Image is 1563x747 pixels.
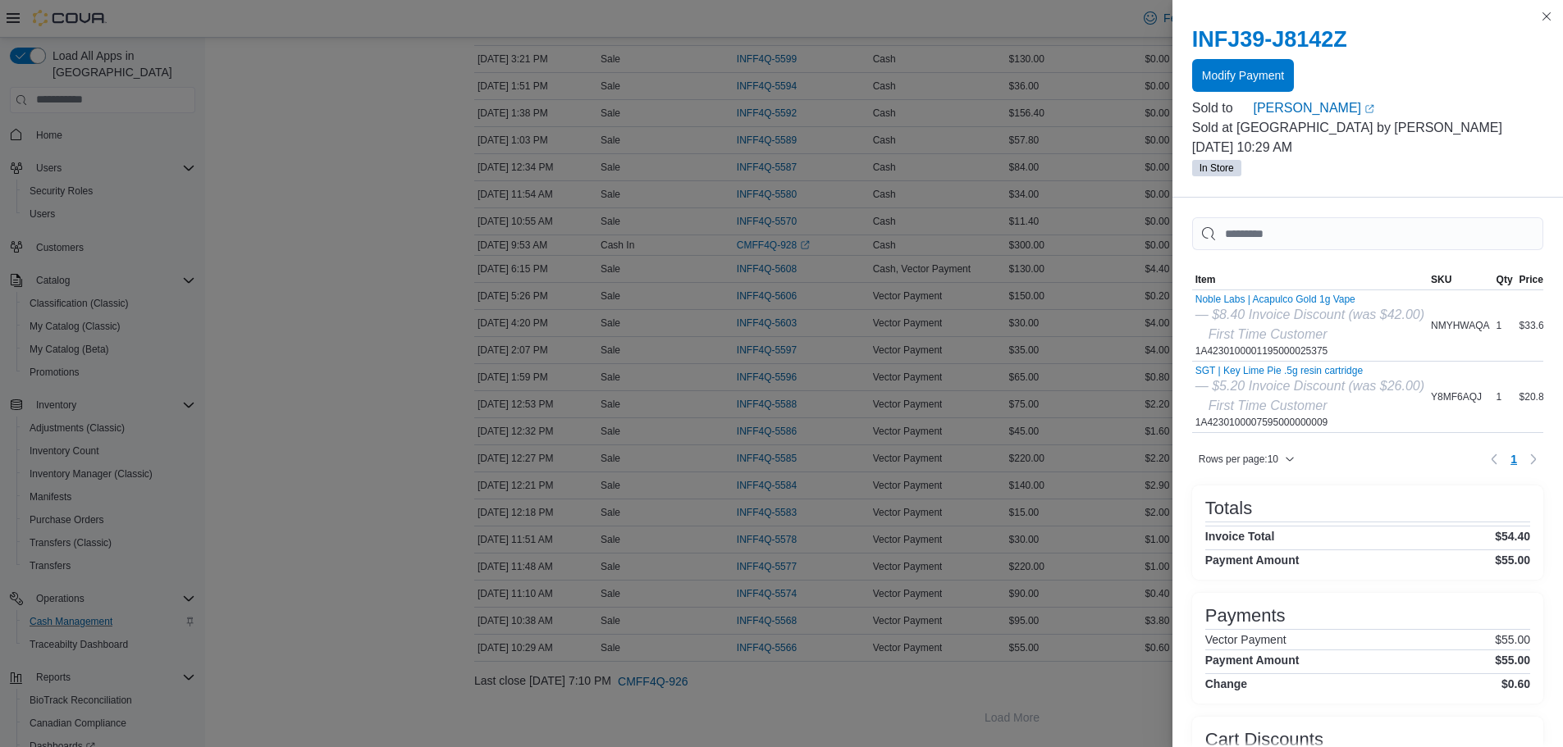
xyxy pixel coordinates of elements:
div: Sold to [1192,98,1250,118]
i: First Time Customer [1209,399,1328,412]
div: $33.60 [1516,316,1553,335]
div: — $8.40 Invoice Discount (was $42.00) [1195,305,1424,325]
span: SKU [1431,273,1451,286]
button: Rows per page:10 [1192,449,1301,469]
span: Y8MF6AQJ [1431,390,1482,403]
h3: Payments [1205,606,1286,626]
div: — $5.20 Invoice Discount (was $26.00) [1195,376,1424,396]
span: In Store [1200,161,1234,175]
button: Close this dialog [1537,7,1556,26]
ul: Pagination for table: MemoryTable from EuiInMemoryTable [1504,446,1524,472]
h4: $0.60 [1501,677,1530,690]
button: SGT | Key Lime Pie .5g resin cartridge [1195,365,1424,376]
h4: $55.00 [1495,654,1530,667]
div: $20.80 [1516,387,1553,407]
h4: $54.40 [1495,530,1530,543]
button: Modify Payment [1192,59,1294,92]
i: First Time Customer [1209,327,1328,341]
p: [DATE] 10:29 AM [1192,138,1543,157]
button: Page 1 of 1 [1504,446,1524,472]
h4: Payment Amount [1205,553,1300,567]
a: [PERSON_NAME]External link [1253,98,1543,118]
span: 1 [1510,451,1517,467]
span: Price [1520,273,1543,286]
p: $55.00 [1495,633,1530,646]
span: NMYHWAQA [1431,319,1490,332]
button: Noble Labs | Acapulco Gold 1g Vape [1195,294,1424,305]
span: Rows per page : 10 [1199,453,1278,466]
div: 1A4230100007595000000009 [1195,365,1424,429]
span: Modify Payment [1202,67,1284,84]
h6: Vector Payment [1205,633,1287,646]
span: Item [1195,273,1216,286]
div: 1 [1493,387,1516,407]
span: Qty [1497,273,1513,286]
span: In Store [1192,160,1241,176]
button: Next page [1524,449,1543,469]
h4: Payment Amount [1205,654,1300,667]
button: Price [1516,270,1553,289]
h4: Invoice Total [1205,530,1275,543]
div: 1 [1493,316,1516,335]
h4: $55.00 [1495,553,1530,567]
button: Item [1192,270,1428,289]
button: Previous page [1484,449,1504,469]
div: 1A4230100001195000025375 [1195,294,1424,358]
nav: Pagination for table: MemoryTable from EuiInMemoryTable [1484,446,1543,472]
p: Sold at [GEOGRAPHIC_DATA] by [PERSON_NAME] [1192,118,1543,138]
h4: Change [1205,677,1247,690]
h3: Totals [1205,499,1252,518]
svg: External link [1364,104,1374,114]
h2: INFJ39-J8142Z [1192,26,1543,52]
button: Qty [1493,270,1516,289]
input: This is a search bar. As you type, the results lower in the page will automatically filter. [1192,217,1543,250]
button: SKU [1428,270,1493,289]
